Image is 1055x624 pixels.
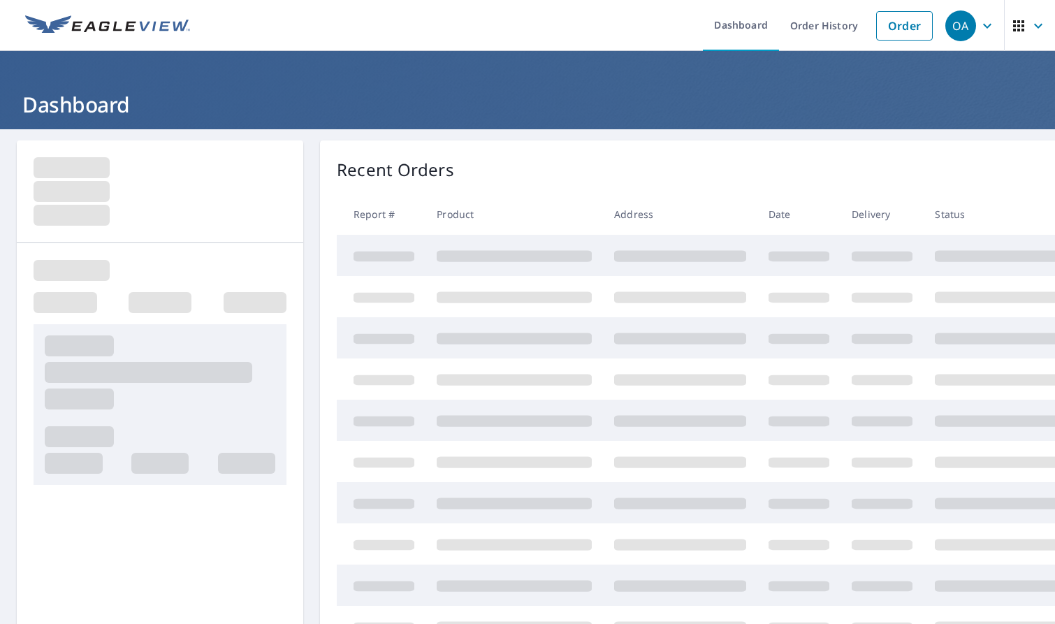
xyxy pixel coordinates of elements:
[17,90,1038,119] h1: Dashboard
[841,194,924,235] th: Delivery
[25,15,190,36] img: EV Logo
[945,10,976,41] div: OA
[876,11,933,41] a: Order
[603,194,757,235] th: Address
[337,157,454,182] p: Recent Orders
[337,194,425,235] th: Report #
[757,194,841,235] th: Date
[425,194,603,235] th: Product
